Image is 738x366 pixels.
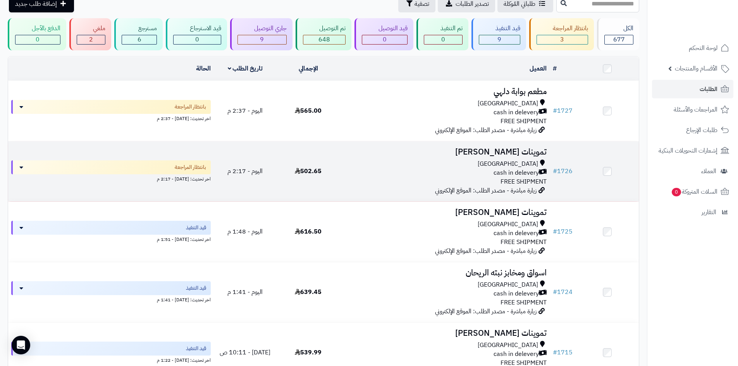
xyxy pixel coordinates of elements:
[652,182,733,201] a: السلات المتروكة0
[228,64,263,73] a: تاريخ الطلب
[686,125,717,136] span: طلبات الإرجاع
[528,18,596,50] a: بانتظار المراجعة 3
[343,329,547,338] h3: تموينات [PERSON_NAME]
[196,64,211,73] a: الحالة
[553,227,573,236] a: #1725
[470,18,528,50] a: قيد التنفيذ 9
[6,18,68,50] a: الدفع بالآجل 0
[435,307,537,316] span: زيارة مباشرة - مصدر الطلب: الموقع الإلكتروني
[174,35,221,44] div: 0
[494,229,539,238] span: cash in delevery
[652,121,733,139] a: طلبات الإرجاع
[652,203,733,222] a: التقارير
[68,18,113,50] a: ملغي 2
[478,99,538,108] span: [GEOGRAPHIC_DATA]
[478,160,538,168] span: [GEOGRAPHIC_DATA]
[295,348,322,357] span: 539.99
[702,207,716,218] span: التقارير
[164,18,229,50] a: قيد الاسترجاع 0
[295,227,322,236] span: 616.50
[652,39,733,57] a: لوحة التحكم
[11,174,211,182] div: اخر تحديث: [DATE] - 2:17 م
[701,166,716,177] span: العملاء
[689,43,717,53] span: لوحة التحكم
[501,298,547,307] span: FREE SHIPMENT
[353,18,415,50] a: قيد التوصيل 0
[11,114,211,122] div: اخر تحديث: [DATE] - 2:37 م
[553,348,557,357] span: #
[595,18,641,50] a: الكل677
[478,220,538,229] span: [GEOGRAPHIC_DATA]
[227,167,263,176] span: اليوم - 2:17 م
[15,24,60,33] div: الدفع بالآجل
[659,145,717,156] span: إشعارات التحويلات البنكية
[295,106,322,115] span: 565.00
[674,104,717,115] span: المراجعات والأسئلة
[229,18,294,50] a: جاري التوصيل 9
[652,162,733,180] a: العملاء
[494,108,539,117] span: cash in delevery
[479,35,520,44] div: 9
[424,35,462,44] div: 0
[11,295,211,303] div: اخر تحديث: [DATE] - 1:41 م
[343,268,547,277] h3: اسواق ومخابز نبته الريحان
[435,186,537,195] span: زيارة مباشرة - مصدر الطلب: الموقع الإلكتروني
[175,103,206,111] span: بانتظار المراجعة
[343,148,547,156] h3: تموينات [PERSON_NAME]
[435,246,537,256] span: زيارة مباشرة - مصدر الطلب: الموقع الإلكتروني
[295,287,322,297] span: 639.45
[11,356,211,364] div: اخر تحديث: [DATE] - 1:22 م
[700,84,717,95] span: الطلبات
[227,287,263,297] span: اليوم - 1:41 م
[553,106,557,115] span: #
[343,87,547,96] h3: مطعم بوابة دلهي
[501,237,547,247] span: FREE SHIPMENT
[530,64,547,73] a: العميل
[294,18,353,50] a: تم التوصيل 648
[260,35,264,44] span: 9
[494,168,539,177] span: cash in delevery
[186,224,206,232] span: قيد التنفيذ
[537,35,588,44] div: 3
[478,341,538,350] span: [GEOGRAPHIC_DATA]
[299,64,318,73] a: الإجمالي
[501,177,547,186] span: FREE SHIPMENT
[113,18,164,50] a: مسترجع 6
[553,106,573,115] a: #1727
[441,35,445,44] span: 0
[227,227,263,236] span: اليوم - 1:48 م
[36,35,40,44] span: 0
[560,35,564,44] span: 3
[494,350,539,359] span: cash in delevery
[318,35,330,44] span: 648
[138,35,141,44] span: 6
[303,24,346,33] div: تم التوصيل
[89,35,93,44] span: 2
[15,35,60,44] div: 0
[553,227,557,236] span: #
[553,287,573,297] a: #1724
[553,167,557,176] span: #
[186,345,206,352] span: قيد التنفيذ
[186,284,206,292] span: قيد التنفيذ
[553,348,573,357] a: #1715
[295,167,322,176] span: 502.65
[424,24,463,33] div: تم التنفيذ
[675,63,717,74] span: الأقسام والمنتجات
[604,24,633,33] div: الكل
[613,35,625,44] span: 677
[671,186,717,197] span: السلات المتروكة
[652,100,733,119] a: المراجعات والأسئلة
[501,117,547,126] span: FREE SHIPMENT
[479,24,520,33] div: قيد التنفيذ
[77,24,106,33] div: ملغي
[195,35,199,44] span: 0
[652,80,733,98] a: الطلبات
[537,24,588,33] div: بانتظار المراجعة
[672,188,681,196] span: 0
[383,35,387,44] span: 0
[553,64,557,73] a: #
[362,24,408,33] div: قيد التوصيل
[227,106,263,115] span: اليوم - 2:37 م
[497,35,501,44] span: 9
